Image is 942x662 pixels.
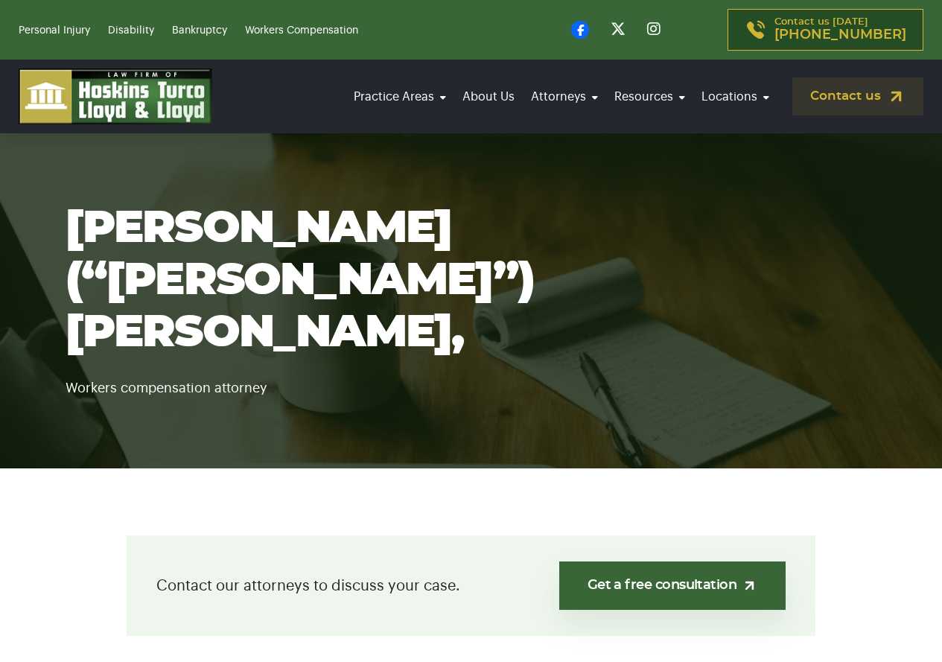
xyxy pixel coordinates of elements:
div: Contact our attorneys to discuss your case. [127,535,815,636]
a: Bankruptcy [172,25,227,36]
a: Attorneys [526,76,602,118]
a: Resources [610,76,690,118]
a: Get a free consultation [559,561,786,610]
p: Contact us [DATE] [774,17,906,42]
p: Workers compensation attorney [66,359,877,399]
a: Locations [697,76,774,118]
a: About Us [458,76,519,118]
a: Practice Areas [349,76,451,118]
a: Workers Compensation [245,25,358,36]
img: arrow-up-right-light.svg [742,578,757,593]
img: logo [19,69,212,124]
a: Contact us [792,77,923,115]
a: Personal Injury [19,25,90,36]
a: Disability [108,25,154,36]
span: [PHONE_NUMBER] [774,28,906,42]
h1: [PERSON_NAME] (“[PERSON_NAME]”) [PERSON_NAME], [66,203,877,359]
a: Contact us [DATE][PHONE_NUMBER] [728,9,923,51]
